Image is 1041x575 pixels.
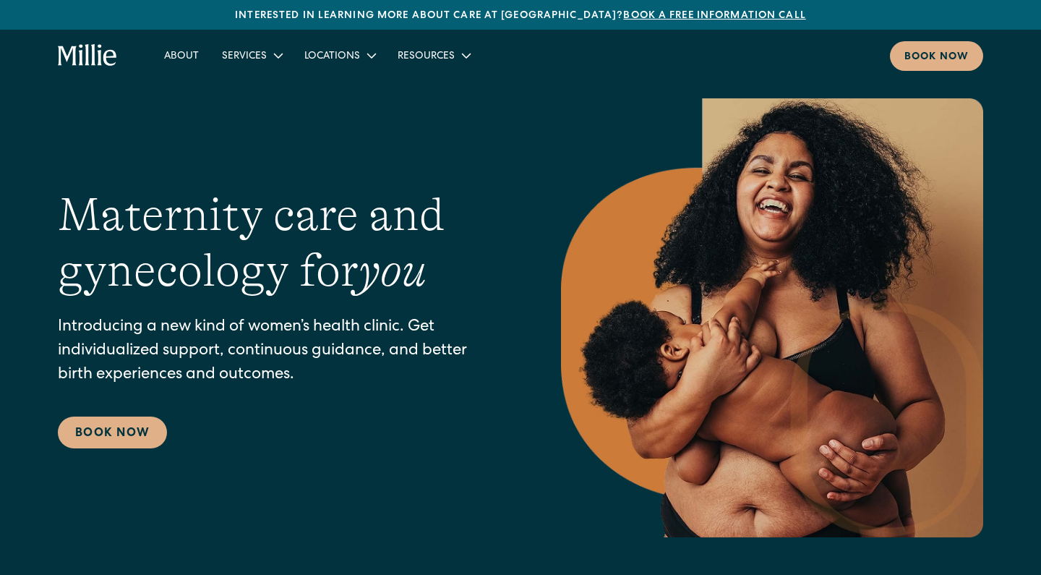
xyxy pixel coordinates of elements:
[304,49,360,64] div: Locations
[386,43,481,67] div: Resources
[904,50,969,65] div: Book now
[561,98,983,537] img: Smiling mother with her baby in arms, celebrating body positivity and the nurturing bond of postp...
[398,49,455,64] div: Resources
[359,244,427,297] em: you
[58,44,118,67] a: home
[58,417,167,448] a: Book Now
[58,187,503,299] h1: Maternity care and gynecology for
[58,316,503,388] p: Introducing a new kind of women’s health clinic. Get individualized support, continuous guidance,...
[623,11,805,21] a: Book a free information call
[153,43,210,67] a: About
[210,43,293,67] div: Services
[222,49,267,64] div: Services
[890,41,983,71] a: Book now
[293,43,386,67] div: Locations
